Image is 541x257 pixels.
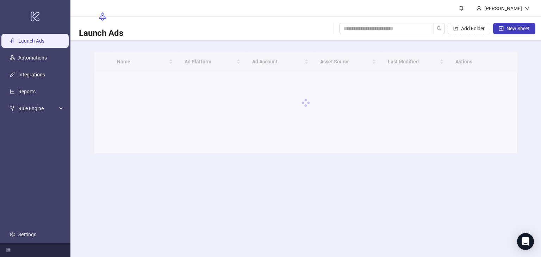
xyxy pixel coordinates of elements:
span: Rule Engine [18,101,57,115]
span: user [477,6,481,11]
a: Automations [18,55,47,61]
span: plus-square [499,26,504,31]
span: folder-add [453,26,458,31]
span: rocket [98,12,107,21]
div: [PERSON_NAME] [481,5,525,12]
a: Settings [18,232,36,237]
a: Integrations [18,72,45,77]
button: New Sheet [493,23,535,34]
a: Reports [18,89,36,94]
a: Launch Ads [18,38,44,44]
span: down [525,6,530,11]
h3: Launch Ads [79,28,123,39]
div: Open Intercom Messenger [517,233,534,250]
button: Add Folder [448,23,490,34]
span: fork [10,106,15,111]
span: menu-fold [6,247,11,252]
span: search [437,26,442,31]
span: New Sheet [506,26,530,31]
span: Add Folder [461,26,485,31]
span: bell [459,6,464,11]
